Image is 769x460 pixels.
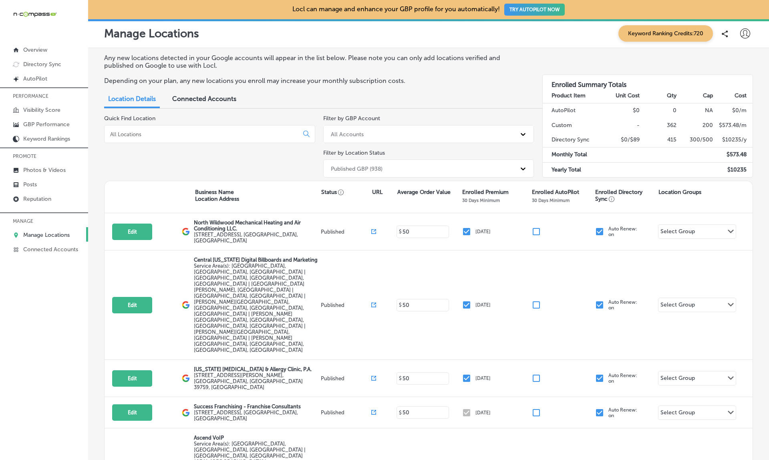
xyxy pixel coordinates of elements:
p: Auto Renew: on [608,373,637,384]
img: logo [182,374,190,382]
p: $ [399,375,402,381]
img: 660ab0bf-5cc7-4cb8-ba1c-48b5ae0f18e60NCTV_CLogo_TV_Black_-500x88.png [13,10,57,18]
td: $ 0 /m [713,103,753,118]
p: [US_STATE] [MEDICAL_DATA] & Allergy Clinic, P.A. [194,366,319,372]
div: Select Group [660,228,695,237]
p: Posts [23,181,37,188]
td: Directory Sync [543,133,604,147]
p: $ [399,302,402,308]
p: Auto Renew: on [608,407,637,418]
p: North Wildwood Mechanical Heating and Air Conditioning LLC. [194,220,319,232]
p: Published [321,410,372,416]
button: Edit [112,297,152,313]
td: Monthly Total [543,147,604,162]
label: Filter by GBP Account [323,115,380,122]
p: Average Order Value [397,189,451,196]
input: All Locations [109,131,297,138]
p: Published [321,229,372,235]
img: logo [182,228,190,236]
strong: Product Item [552,92,586,99]
span: Connected Accounts [172,95,236,103]
th: Unit Cost [604,89,640,103]
p: Directory Sync [23,61,61,68]
p: Central [US_STATE] Digital Billboards and Marketing [194,257,319,263]
p: [DATE] [475,410,491,416]
p: Keyword Rankings [23,135,70,142]
td: Custom [543,118,604,133]
p: 30 Days Minimum [532,198,570,203]
p: Enrolled Premium [462,189,509,196]
td: - [604,118,640,133]
h3: Enrolled Summary Totals [543,75,753,89]
td: 362 [640,118,676,133]
p: Manage Locations [23,232,70,238]
label: Quick Find Location [104,115,155,122]
p: GBP Performance [23,121,70,128]
p: AutoPilot [23,75,47,82]
p: Manage Locations [104,27,199,40]
p: URL [372,189,382,196]
td: NA [677,103,713,118]
p: Success Franchising - Franchise Consultants [194,404,319,410]
p: Ascend VoIP [194,435,319,441]
td: $ 10235 /y [713,133,753,147]
p: Photos & Videos [23,167,66,174]
p: $ [399,229,402,234]
div: All Accounts [331,131,364,137]
td: AutoPilot [543,103,604,118]
p: Visibility Score [23,107,60,113]
td: $ 573.48 /m [713,118,753,133]
p: Location Groups [658,189,701,196]
p: 30 Days Minimum [462,198,500,203]
td: 300/500 [677,133,713,147]
p: Published [321,375,372,381]
td: $0/$89 [604,133,640,147]
td: $ 10235 [713,162,753,177]
p: $ [399,410,402,416]
td: 200 [677,118,713,133]
p: Reputation [23,196,51,202]
p: Auto Renew: on [608,299,637,311]
button: Edit [112,370,152,387]
p: [DATE] [475,375,491,381]
p: Status [321,189,372,196]
p: Enrolled AutoPilot [532,189,579,196]
div: Select Group [660,409,695,418]
span: Keyword Ranking Credits: 720 [618,25,713,42]
button: Edit [112,404,152,421]
p: Business Name Location Address [195,189,239,202]
img: logo [182,409,190,417]
label: Filter by Location Status [323,149,385,156]
label: [STREET_ADDRESS][PERSON_NAME] , [GEOGRAPHIC_DATA], [GEOGRAPHIC_DATA] 39759, [GEOGRAPHIC_DATA] [194,372,319,390]
td: 415 [640,133,676,147]
td: Yearly Total [543,162,604,177]
p: Connected Accounts [23,246,78,253]
th: Qty [640,89,676,103]
p: Auto Renew: on [608,226,637,237]
p: [DATE] [475,302,491,308]
span: Location Details [108,95,156,103]
p: Depending on your plan, any new locations you enroll may increase your monthly subscription costs. [104,77,526,85]
button: Edit [112,224,152,240]
p: [DATE] [475,229,491,234]
td: 0 [640,103,676,118]
div: Select Group [660,301,695,311]
p: Overview [23,46,47,53]
div: Published GBP (938) [331,165,382,172]
th: Cap [677,89,713,103]
th: Cost [713,89,753,103]
td: $ 573.48 [713,147,753,162]
img: logo [182,301,190,309]
button: TRY AUTOPILOT NOW [504,4,565,16]
p: Any new locations detected in your Google accounts will appear in the list below. Please note you... [104,54,526,69]
td: $0 [604,103,640,118]
p: Published [321,302,372,308]
label: [STREET_ADDRESS] , [GEOGRAPHIC_DATA], [GEOGRAPHIC_DATA] [194,410,319,422]
label: [STREET_ADDRESS] , [GEOGRAPHIC_DATA], [GEOGRAPHIC_DATA] [194,232,319,244]
div: Select Group [660,375,695,384]
p: Enrolled Directory Sync [595,189,654,202]
span: Orlando, FL, USA | Kissimmee, FL, USA | Meadow Woods, FL 32824, USA | Hunters Creek, FL 32837, US... [194,263,306,353]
